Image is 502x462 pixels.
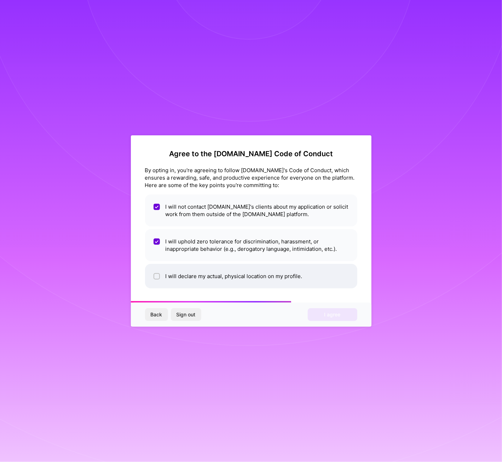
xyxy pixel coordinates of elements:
li: I will declare my actual, physical location on my profile. [145,264,357,288]
div: By opting in, you're agreeing to follow [DOMAIN_NAME]'s Code of Conduct, which ensures a rewardin... [145,167,357,189]
span: Sign out [177,311,196,318]
span: Back [151,311,162,318]
button: Sign out [171,308,201,321]
li: I will uphold zero tolerance for discrimination, harassment, or inappropriate behavior (e.g., der... [145,229,357,261]
button: Back [145,308,168,321]
li: I will not contact [DOMAIN_NAME]'s clients about my application or solicit work from them outside... [145,195,357,226]
h2: Agree to the [DOMAIN_NAME] Code of Conduct [145,150,357,158]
